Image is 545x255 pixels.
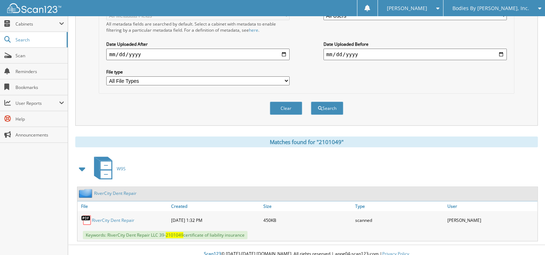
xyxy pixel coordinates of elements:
span: 2101049 [166,232,183,238]
span: Bookmarks [15,84,64,90]
a: RiverCity Dent Repair [92,217,134,223]
a: File [77,201,169,211]
span: Scan [15,53,64,59]
a: Type [353,201,445,211]
div: Matches found for "2101049" [75,137,538,147]
span: Help [15,116,64,122]
span: Reminders [15,68,64,75]
label: Date Uploaded Before [323,41,507,47]
span: W9S [117,166,126,172]
a: Created [169,201,261,211]
button: Search [311,102,343,115]
input: end [323,49,507,60]
a: Size [262,201,353,211]
img: scan123-logo-white.svg [7,3,61,13]
span: Keywords: RiverCity Dent Repair LLC 39- certificate of liability insurance [83,231,247,239]
div: scanned [353,213,445,227]
input: start [106,49,290,60]
img: folder2.png [79,189,94,198]
iframe: Chat Widget [509,220,545,255]
a: RiverCity Dent Repair [94,190,137,196]
span: Bodies By [PERSON_NAME], Inc. [452,6,529,10]
label: Date Uploaded After [106,41,290,47]
span: User Reports [15,100,59,106]
img: PDF.png [81,215,92,225]
span: [PERSON_NAME] [387,6,427,10]
span: Announcements [15,132,64,138]
span: Cabinets [15,21,59,27]
span: Search [15,37,63,43]
a: W9S [90,155,126,183]
div: [PERSON_NAME] [446,213,537,227]
div: All metadata fields are searched by default. Select a cabinet with metadata to enable filtering b... [106,21,290,33]
div: 450KB [262,213,353,227]
a: User [446,201,537,211]
div: [DATE] 1:32 PM [169,213,261,227]
label: File type [106,69,290,75]
button: Clear [270,102,302,115]
a: here [249,27,258,33]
